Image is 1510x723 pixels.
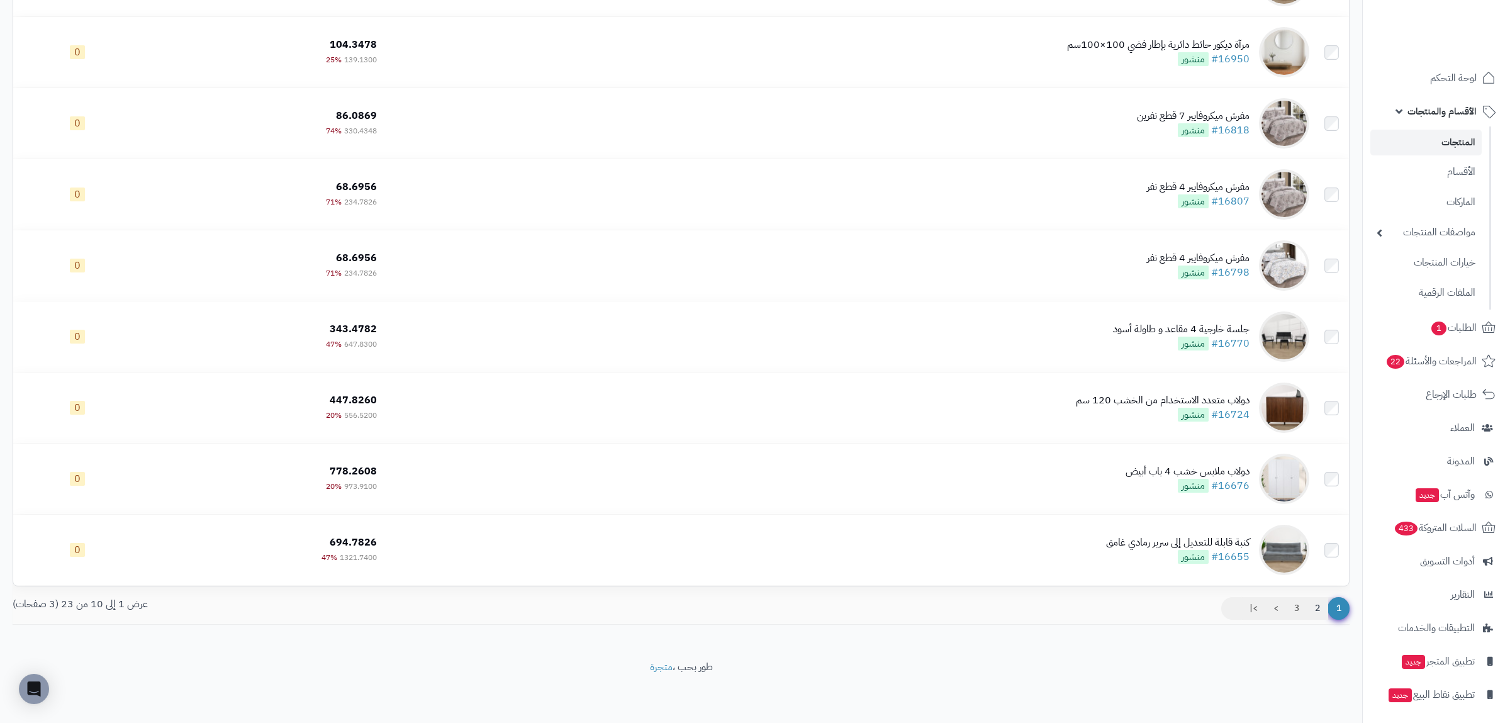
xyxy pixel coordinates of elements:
[340,552,377,563] span: 1321.7400
[326,54,342,65] span: 25%
[1211,336,1250,351] a: #16770
[3,597,681,612] div: عرض 1 إلى 10 من 23 (3 صفحات)
[1106,535,1250,550] div: كنبة قابلة للتعديل إلى سرير رمادي غامق
[1259,98,1309,149] img: مفرش ميكروفايبر 7 قطع نفرين
[1178,408,1209,422] span: منشور
[336,250,377,266] span: 68.6956
[1370,63,1502,93] a: لوحة التحكم
[1113,322,1250,337] div: جلسة خارجية 4 مقاعد و طاولة أسود
[1259,240,1309,291] img: مفرش ميكروفايبر 4 قطع نفر
[326,410,342,421] span: 20%
[1430,319,1477,337] span: الطلبات
[344,267,377,279] span: 234.7826
[1265,597,1287,620] a: >
[1370,479,1502,510] a: وآتس آبجديد
[1178,194,1209,208] span: منشور
[1370,680,1502,710] a: تطبيق نقاط البيعجديد
[344,196,377,208] span: 234.7826
[1370,346,1502,376] a: المراجعات والأسئلة22
[1259,454,1309,504] img: دولاب ملابس خشب 4 باب أبيض
[1416,488,1439,502] span: جديد
[1259,169,1309,220] img: مفرش ميكروفايبر 4 قطع نفر
[1178,266,1209,279] span: منشور
[1211,265,1250,280] a: #16798
[650,659,673,675] a: متجرة
[1076,393,1250,408] div: دولاب متعدد الاستخدام من الخشب 120 سم
[1414,486,1475,503] span: وآتس آب
[1370,446,1502,476] a: المدونة
[326,339,342,350] span: 47%
[1178,337,1209,350] span: منشور
[1259,311,1309,362] img: جلسة خارجية 4 مقاعد و طاولة أسود
[1147,180,1250,194] div: مفرش ميكروفايبر 4 قطع نفر
[1370,249,1482,276] a: خيارات المنتجات
[1241,597,1266,620] a: >|
[1137,109,1250,123] div: مفرش ميكروفايبر 7 قطع نفرين
[1370,189,1482,216] a: الماركات
[1370,580,1502,610] a: التقارير
[326,125,342,137] span: 74%
[1407,103,1477,120] span: الأقسام والمنتجات
[336,108,377,123] span: 86.0869
[1398,619,1475,637] span: التطبيقات والخدمات
[1259,27,1309,77] img: مرآة ديكور حائط دائرية بإطار فضي 100×100سم
[1394,519,1477,537] span: السلات المتروكة
[1426,386,1477,403] span: طلبات الإرجاع
[1328,597,1350,620] span: 1
[344,481,377,492] span: 973.9100
[70,188,85,201] span: 0
[1389,688,1412,702] span: جديد
[1211,549,1250,564] a: #16655
[1178,123,1209,137] span: منشور
[1447,452,1475,470] span: المدونة
[1430,69,1477,87] span: لوحة التحكم
[1420,552,1475,570] span: أدوات التسويق
[1286,597,1307,620] a: 3
[1067,38,1250,52] div: مرآة ديكور حائط دائرية بإطار فضي 100×100سم
[330,37,377,52] span: 104.3478
[1431,321,1446,335] span: 1
[1178,550,1209,564] span: منشور
[1451,586,1475,603] span: التقارير
[344,125,377,137] span: 330.4348
[1211,407,1250,422] a: #16724
[344,54,377,65] span: 139.1300
[70,259,85,272] span: 0
[70,472,85,486] span: 0
[70,45,85,59] span: 0
[1370,646,1502,676] a: تطبيق المتجرجديد
[1211,123,1250,138] a: #16818
[326,196,342,208] span: 71%
[1387,354,1405,368] span: 22
[1147,251,1250,266] div: مفرش ميكروفايبر 4 قطع نفر
[1178,479,1209,493] span: منشور
[330,393,377,408] span: 447.8260
[1370,130,1482,155] a: المنتجات
[330,322,377,337] span: 343.4782
[1178,52,1209,66] span: منشور
[326,481,342,492] span: 20%
[1401,653,1475,670] span: تطبيق المتجر
[1211,478,1250,493] a: #16676
[330,535,377,550] span: 694.7826
[1395,521,1418,535] span: 433
[70,543,85,557] span: 0
[1370,159,1482,186] a: الأقسام
[1385,352,1477,370] span: المراجعات والأسئلة
[1370,313,1502,343] a: الطلبات1
[1387,686,1475,703] span: تطبيق نقاط البيع
[1370,546,1502,576] a: أدوات التسويق
[1370,413,1502,443] a: العملاء
[330,464,377,479] span: 778.2608
[336,179,377,194] span: 68.6956
[1211,194,1250,209] a: #16807
[1450,419,1475,437] span: العملاء
[70,116,85,130] span: 0
[1307,597,1328,620] a: 2
[1259,383,1309,433] img: دولاب متعدد الاستخدام من الخشب 120 سم
[1370,613,1502,643] a: التطبيقات والخدمات
[1370,513,1502,543] a: السلات المتروكة433
[1259,525,1309,575] img: كنبة قابلة للتعديل إلى سرير رمادي غامق
[70,330,85,344] span: 0
[326,267,342,279] span: 71%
